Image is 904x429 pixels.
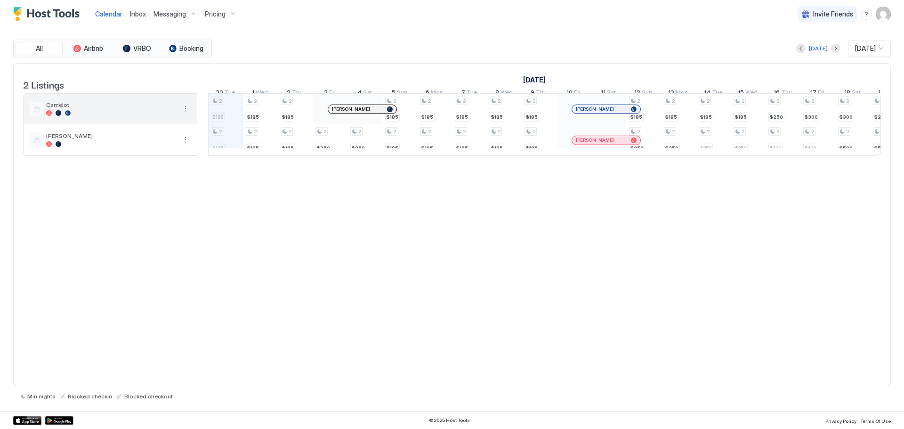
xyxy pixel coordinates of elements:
[735,114,747,120] span: $185
[16,42,63,55] button: All
[180,134,191,146] button: More options
[363,89,372,98] span: Sat
[225,89,235,98] span: Tue
[352,145,365,151] span: $250
[774,89,780,98] span: 16
[216,89,223,98] span: 30
[666,87,690,100] a: October 13, 2025
[13,7,84,21] a: Host Tools Logo
[634,89,640,98] span: 12
[282,145,294,151] span: $185
[27,393,56,400] span: Min nights
[642,89,652,98] span: Sun
[526,145,538,151] span: $185
[630,145,644,151] span: $250
[393,98,396,104] span: 2
[776,98,779,104] span: 2
[500,89,513,98] span: Wed
[842,87,863,100] a: October 18, 2025
[212,145,223,151] span: $185
[735,87,760,100] a: October 15, 2025
[493,87,515,100] a: October 8, 2025
[700,145,711,151] span: $250
[219,98,222,104] span: 2
[576,137,614,143] span: [PERSON_NAME]
[392,89,395,98] span: 5
[205,10,226,18] span: Pricing
[133,44,151,53] span: VRBO
[846,98,849,104] span: 2
[9,397,32,420] iframe: Intercom live chat
[707,129,710,135] span: 2
[13,40,212,57] div: tab-group
[247,145,259,151] span: $185
[874,145,888,151] span: $500
[358,129,361,135] span: 2
[491,114,503,120] span: $185
[813,10,853,18] span: Invite Friends
[329,89,336,98] span: Fri
[179,44,203,53] span: Booking
[36,44,43,53] span: All
[702,87,725,100] a: October 14, 2025
[704,89,710,98] span: 14
[45,416,73,425] a: Google Play Store
[332,106,370,112] span: [PERSON_NAME]
[431,89,443,98] span: Mon
[735,145,746,151] span: $250
[84,44,103,53] span: Airbnb
[421,145,433,151] span: $185
[95,9,122,19] a: Calendar
[254,129,257,135] span: 2
[247,114,259,120] span: $185
[322,87,338,100] a: October 3, 2025
[387,145,398,151] span: $185
[467,89,477,98] span: Tue
[844,89,850,98] span: 18
[536,89,547,98] span: Thu
[668,89,674,98] span: 13
[707,98,710,104] span: 2
[574,89,581,98] span: Fri
[113,42,161,55] button: VRBO
[213,87,237,100] a: September 30, 2025
[700,114,712,120] span: $185
[598,87,618,100] a: October 11, 2025
[861,8,872,20] div: menu
[601,89,605,98] span: 11
[180,134,191,146] div: menu
[461,89,465,98] span: 7
[805,114,818,120] span: $300
[323,129,326,135] span: 2
[463,129,466,135] span: 2
[564,87,583,100] a: October 10, 2025
[317,145,330,151] span: $250
[533,129,535,135] span: 2
[807,43,829,54] button: [DATE]
[809,44,828,53] div: [DATE]
[632,87,654,100] a: October 12, 2025
[776,129,779,135] span: 2
[13,416,41,425] a: App Store
[811,98,814,104] span: 2
[284,87,305,100] a: October 2, 2025
[566,89,573,98] span: 10
[665,145,678,151] span: $250
[526,114,538,120] span: $185
[637,129,640,135] span: 2
[521,73,548,87] a: October 1, 2025
[811,129,814,135] span: 2
[839,114,853,120] span: $300
[630,114,642,120] span: $185
[423,87,445,100] a: October 6, 2025
[852,89,861,98] span: Sat
[531,89,534,98] span: 9
[576,106,614,112] span: [PERSON_NAME]
[355,87,374,100] a: October 4, 2025
[825,415,856,425] a: Privacy Policy
[65,42,112,55] button: Airbnb
[23,77,64,91] span: 2 Listings
[212,114,223,120] span: $185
